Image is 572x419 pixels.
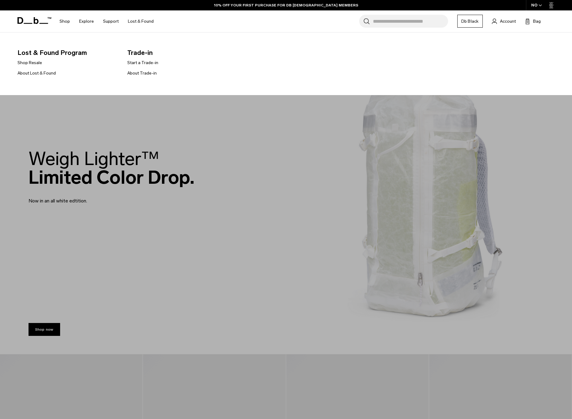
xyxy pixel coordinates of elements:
a: About Trade-in [127,70,157,76]
span: Account [500,18,516,25]
button: Bag [525,17,541,25]
a: Shop Resale [17,60,42,66]
span: Bag [533,18,541,25]
a: 10% OFF YOUR FIRST PURCHASE FOR DB [DEMOGRAPHIC_DATA] MEMBERS [214,2,358,8]
nav: Main Navigation [55,10,158,32]
a: Db Black [457,15,483,28]
a: Lost & Found [128,10,154,32]
span: Trade-in [127,48,228,58]
a: Start a Trade-in [127,60,158,66]
a: Support [103,10,119,32]
a: About Lost & Found [17,70,56,76]
a: Account [492,17,516,25]
a: Shop [60,10,70,32]
a: Explore [79,10,94,32]
span: Lost & Found Program [17,48,118,58]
